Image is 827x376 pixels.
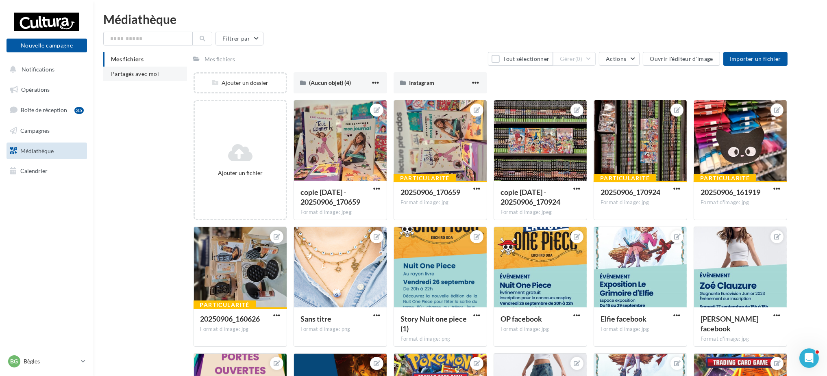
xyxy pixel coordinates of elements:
[643,52,720,66] button: Ouvrir l'éditeur d'image
[394,174,456,183] div: Particularité
[599,52,640,66] button: Actions
[400,199,480,206] div: Format d'image: jpg
[5,101,89,119] a: Boîte de réception35
[7,39,87,52] button: Nouvelle campagne
[195,79,286,87] div: Ajouter un dossier
[601,326,680,333] div: Format d'image: jpg
[694,174,756,183] div: Particularité
[5,162,89,179] a: Calendrier
[5,81,89,98] a: Opérations
[198,169,283,177] div: Ajouter un fichier
[7,354,87,369] a: Bg Bègles
[409,79,434,86] span: Instagram
[575,56,582,62] span: (0)
[11,357,18,365] span: Bg
[21,106,67,113] span: Boîte de réception
[701,335,780,343] div: Format d'image: jpg
[701,199,780,206] div: Format d'image: jpg
[501,314,542,323] span: OP facebook
[594,174,656,183] div: Particularité
[601,314,646,323] span: Elfie facebook
[553,52,596,66] button: Gérer(0)
[103,13,817,25] div: Médiathèque
[5,61,85,78] button: Notifications
[111,70,159,77] span: Partagés avec moi
[24,357,78,365] p: Bègles
[606,55,626,62] span: Actions
[300,209,380,216] div: Format d'image: jpeg
[400,335,480,343] div: Format d'image: png
[723,52,788,66] button: Importer un fichier
[205,55,235,63] div: Mes fichiers
[488,52,553,66] button: Tout sélectionner
[300,326,380,333] div: Format d'image: png
[799,348,819,368] iframe: Intercom live chat
[300,314,331,323] span: Sans titre
[701,188,760,197] span: 20250906_161919
[200,326,280,333] div: Format d'image: jpg
[501,209,580,216] div: Format d'image: jpeg
[194,300,256,309] div: Particularité
[200,314,260,323] span: 20250906_160626
[730,55,781,62] span: Importer un fichier
[400,188,460,197] span: 20250906_170659
[501,326,580,333] div: Format d'image: jpg
[74,107,84,114] div: 35
[20,167,48,174] span: Calendrier
[5,143,89,160] a: Médiathèque
[22,66,54,73] span: Notifications
[601,199,680,206] div: Format d'image: jpg
[20,127,50,134] span: Campagnes
[20,147,54,154] span: Médiathèque
[400,314,467,333] span: Story Nuit one piece (1)
[21,86,50,93] span: Opérations
[111,56,144,63] span: Mes fichiers
[501,188,560,206] span: copie 06-09-2025 - 20250906_170924
[215,32,263,45] button: Filtrer par
[5,122,89,139] a: Campagnes
[300,188,360,206] span: copie 06-09-2025 - 20250906_170659
[701,314,758,333] span: Zoé Clauzure facebook
[309,79,351,86] span: (Aucun objet) (4)
[601,188,660,197] span: 20250906_170924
